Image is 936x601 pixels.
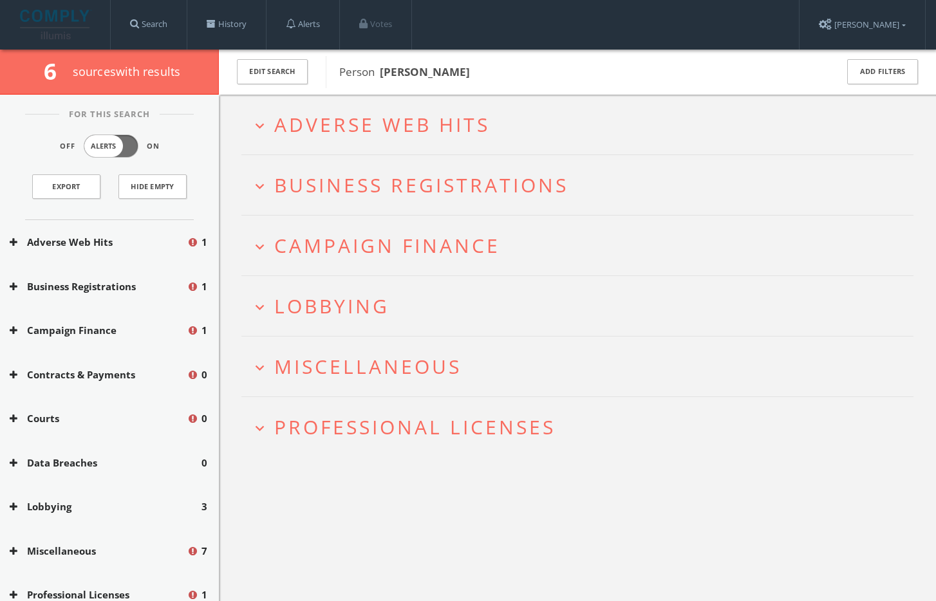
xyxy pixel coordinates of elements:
[60,141,75,152] span: Off
[237,59,308,84] button: Edit Search
[274,172,568,198] span: Business Registrations
[251,359,268,376] i: expand_more
[10,544,187,559] button: Miscellaneous
[201,279,207,294] span: 1
[73,64,181,79] span: source s with results
[201,323,207,338] span: 1
[44,56,68,86] span: 6
[10,499,201,514] button: Lobbying
[147,141,160,152] span: On
[251,235,913,256] button: expand_moreCampaign Finance
[251,299,268,316] i: expand_more
[339,64,470,79] span: Person
[251,416,913,438] button: expand_moreProfessional Licenses
[251,420,268,437] i: expand_more
[20,10,92,39] img: illumis
[251,356,913,377] button: expand_moreMiscellaneous
[274,232,500,259] span: Campaign Finance
[32,174,100,199] a: Export
[201,367,207,382] span: 0
[380,64,470,79] b: [PERSON_NAME]
[10,235,187,250] button: Adverse Web Hits
[10,367,187,382] button: Contracts & Payments
[10,279,187,294] button: Business Registrations
[59,108,160,121] span: For This Search
[118,174,187,199] button: Hide Empty
[274,414,556,440] span: Professional Licenses
[251,174,913,196] button: expand_moreBusiness Registrations
[274,293,389,319] span: Lobbying
[201,456,207,470] span: 0
[201,235,207,250] span: 1
[10,323,187,338] button: Campaign Finance
[274,111,490,138] span: Adverse Web Hits
[10,411,187,426] button: Courts
[251,295,913,317] button: expand_moreLobbying
[201,411,207,426] span: 0
[10,456,201,470] button: Data Breaches
[201,499,207,514] span: 3
[274,353,462,380] span: Miscellaneous
[251,178,268,195] i: expand_more
[251,114,913,135] button: expand_moreAdverse Web Hits
[847,59,918,84] button: Add Filters
[251,117,268,134] i: expand_more
[251,238,268,255] i: expand_more
[201,544,207,559] span: 7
